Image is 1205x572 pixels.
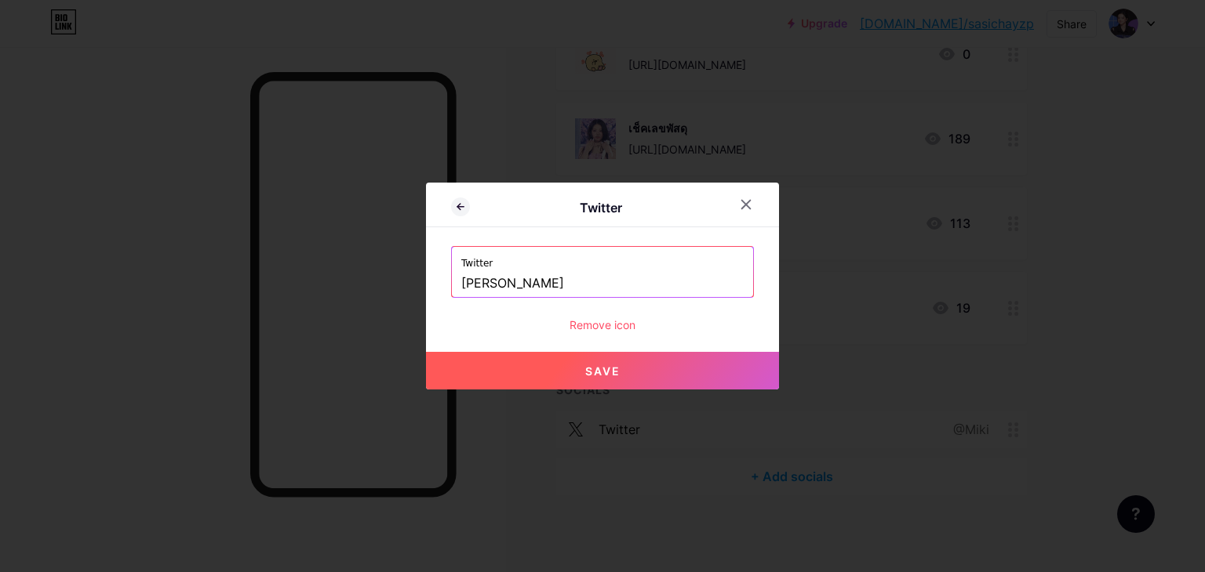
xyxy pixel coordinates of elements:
div: Twitter [470,198,732,217]
button: Save [426,352,779,389]
input: Twitter username [461,270,744,297]
label: Twitter [461,247,744,270]
span: Save [585,364,621,378]
div: Remove icon [451,317,754,333]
